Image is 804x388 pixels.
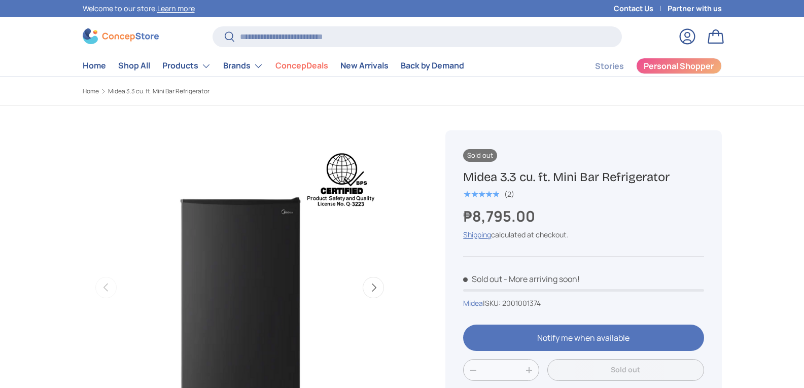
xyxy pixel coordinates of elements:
[463,169,704,185] h1: Midea 3.3 cu. ft. Mini Bar Refrigerator
[571,56,722,76] nav: Secondary
[275,56,328,76] a: ConcepDeals
[401,56,464,76] a: Back by Demand
[83,87,422,96] nav: Breadcrumbs
[157,4,195,13] a: Learn more
[463,189,499,199] span: ★★★★★
[83,3,195,14] p: Welcome to our store.
[504,273,580,285] p: - More arriving soon!
[83,56,464,76] nav: Primary
[217,56,269,76] summary: Brands
[463,190,499,199] div: 5.0 out of 5.0 stars
[156,56,217,76] summary: Products
[463,188,514,199] a: 5.0 out of 5.0 stars (2)
[463,229,704,240] div: calculated at checkout.
[463,206,538,226] strong: ₱8,795.00
[483,298,541,308] span: |
[547,359,704,381] button: Sold out
[485,298,501,308] span: SKU:
[108,88,209,94] a: Midea 3.3 cu. ft. Mini Bar Refrigerator
[614,3,668,14] a: Contact Us
[644,62,714,70] span: Personal Shopper
[162,56,211,76] a: Products
[223,56,263,76] a: Brands
[504,190,514,198] div: (2)
[83,28,159,44] img: ConcepStore
[463,149,497,162] span: Sold out
[463,298,483,308] a: Midea
[502,298,541,308] span: 2001001374
[463,273,502,285] span: Sold out
[83,88,99,94] a: Home
[340,56,389,76] a: New Arrivals
[463,230,491,239] a: Shipping
[595,56,624,76] a: Stories
[668,3,722,14] a: Partner with us
[118,56,150,76] a: Shop All
[636,58,722,74] a: Personal Shopper
[83,56,106,76] a: Home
